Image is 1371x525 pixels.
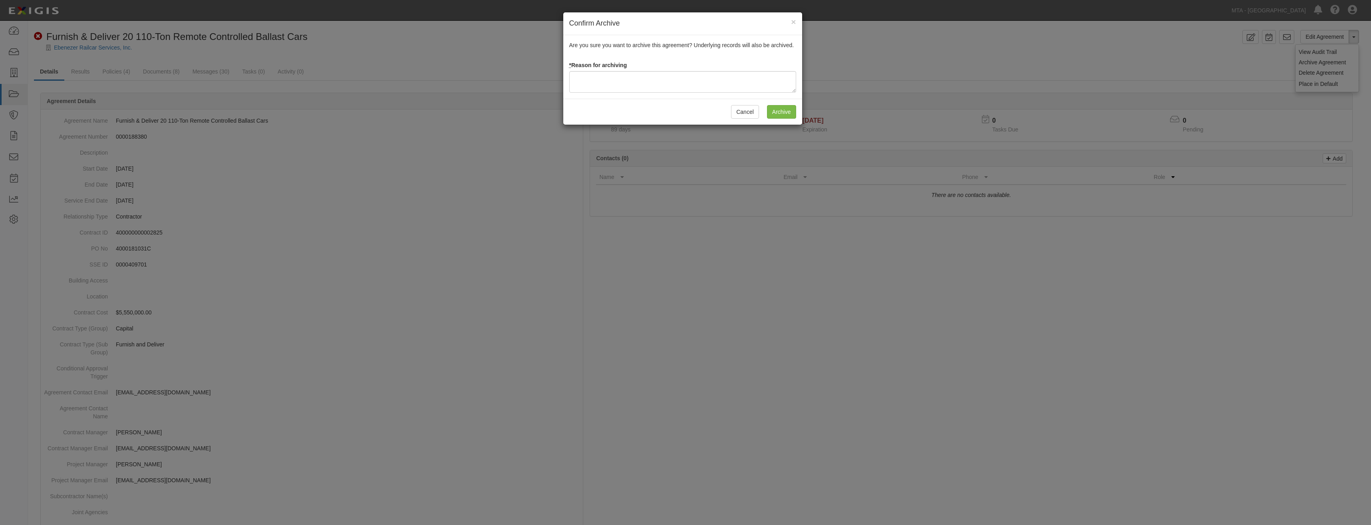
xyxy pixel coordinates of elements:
[569,62,571,68] abbr: required
[791,17,796,26] span: ×
[767,105,796,119] input: Archive
[791,18,796,26] button: Close
[563,35,802,99] div: Are you sure you want to archive this agreement? Underlying records will also be archived.
[731,105,759,119] button: Cancel
[569,18,796,29] h4: Confirm Archive
[569,61,627,69] label: Reason for archiving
